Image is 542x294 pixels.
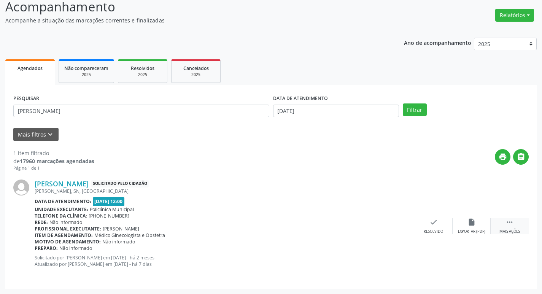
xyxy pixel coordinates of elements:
[404,38,471,47] p: Ano de acompanhamento
[35,238,101,245] b: Motivo de agendamento:
[20,157,94,165] strong: 17960 marcações agendadas
[13,165,94,172] div: Página 1 de 1
[17,65,43,72] span: Agendados
[505,218,514,226] i: 
[273,93,328,105] label: DATA DE ATENDIMENTO
[458,229,485,234] div: Exportar (PDF)
[13,105,269,118] input: Nome, CNS
[94,232,165,238] span: Médico Ginecologista e Obstetra
[91,180,149,188] span: Solicitado pelo cidadão
[131,65,154,72] span: Resolvidos
[64,65,108,72] span: Não compareceram
[13,93,39,105] label: PESQUISAR
[35,180,89,188] a: [PERSON_NAME]
[35,226,101,232] b: Profissional executante:
[517,153,525,161] i: 
[499,153,507,161] i: print
[35,198,91,205] b: Data de atendimento:
[35,188,415,194] div: [PERSON_NAME], SN, [GEOGRAPHIC_DATA]
[429,218,438,226] i: check
[424,229,443,234] div: Resolvido
[13,149,94,157] div: 1 item filtrado
[5,16,377,24] p: Acompanhe a situação das marcações correntes e finalizadas
[35,245,58,251] b: Preparo:
[35,213,87,219] b: Telefone da clínica:
[499,229,520,234] div: Mais ações
[495,9,534,22] button: Relatórios
[49,219,82,226] span: Não informado
[103,226,139,232] span: [PERSON_NAME]
[90,206,134,213] span: Policlínica Municipal
[13,157,94,165] div: de
[35,232,93,238] b: Item de agendamento:
[35,206,88,213] b: Unidade executante:
[13,128,59,141] button: Mais filtroskeyboard_arrow_down
[89,213,129,219] span: [PHONE_NUMBER]
[46,130,54,139] i: keyboard_arrow_down
[102,238,135,245] span: Não informado
[35,254,415,267] p: Solicitado por [PERSON_NAME] em [DATE] - há 2 meses Atualizado por [PERSON_NAME] em [DATE] - há 7...
[403,103,427,116] button: Filtrar
[183,65,209,72] span: Cancelados
[467,218,476,226] i: insert_drive_file
[13,180,29,195] img: img
[59,245,92,251] span: Não informado
[177,72,215,78] div: 2025
[513,149,529,165] button: 
[35,219,48,226] b: Rede:
[93,197,125,206] span: [DATE] 12:00
[64,72,108,78] div: 2025
[273,105,399,118] input: Selecione um intervalo
[124,72,162,78] div: 2025
[495,149,510,165] button: print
